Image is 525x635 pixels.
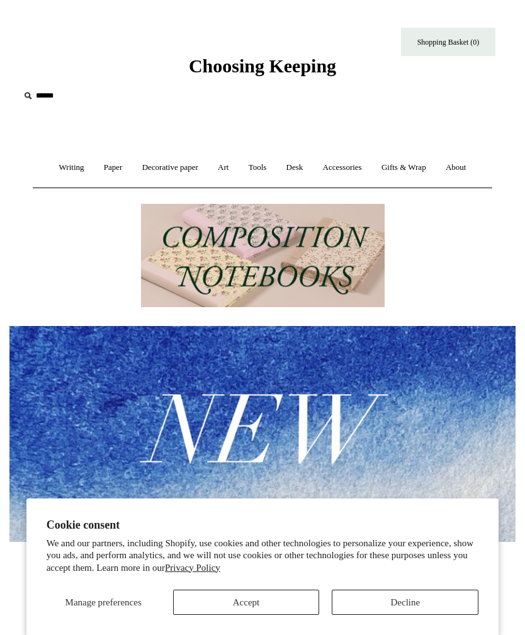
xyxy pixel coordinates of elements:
button: Manage preferences [47,590,161,615]
a: Privacy Policy [165,563,220,573]
img: New.jpg__PID:f73bdf93-380a-4a35-bcfe-7823039498e1 [9,326,516,541]
a: Choosing Keeping [189,65,336,74]
h2: Cookie consent [47,519,479,532]
span: Manage preferences [65,597,142,607]
a: Accessories [314,151,371,184]
img: 202302 Composition ledgers.jpg__PID:69722ee6-fa44-49dd-a067-31375e5d54ec [141,204,385,308]
a: Paper [95,151,132,184]
a: Decorative paper [133,151,207,184]
a: Shopping Basket (0) [401,28,495,56]
button: Decline [332,590,478,615]
a: About [437,151,475,184]
a: Writing [50,151,93,184]
a: Tools [240,151,276,184]
a: Art [209,151,237,184]
a: Desk [278,151,312,184]
button: Accept [173,590,320,615]
a: Gifts & Wrap [373,151,435,184]
p: We and our partners, including Shopify, use cookies and other technologies to personalize your ex... [47,537,479,575]
span: Choosing Keeping [189,55,336,76]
